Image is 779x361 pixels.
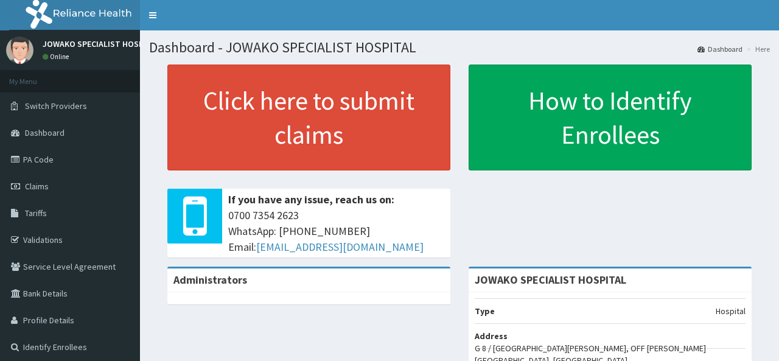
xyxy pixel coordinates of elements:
img: User Image [6,37,33,64]
span: Switch Providers [25,100,87,111]
span: Dashboard [25,127,65,138]
b: If you have any issue, reach us on: [228,192,394,206]
b: Address [475,331,508,342]
b: Type [475,306,495,317]
a: [EMAIL_ADDRESS][DOMAIN_NAME] [256,240,424,254]
a: Dashboard [697,44,742,54]
span: Tariffs [25,208,47,219]
li: Here [744,44,770,54]
strong: JOWAKO SPECIALIST HOSPITAL [475,273,626,287]
h1: Dashboard - JOWAKO SPECIALIST HOSPITAL [149,40,770,55]
a: Click here to submit claims [167,65,450,170]
span: Claims [25,181,49,192]
a: Online [43,52,72,61]
b: Administrators [173,273,247,287]
a: How to Identify Enrollees [469,65,752,170]
span: 0700 7354 2623 WhatsApp: [PHONE_NUMBER] Email: [228,208,444,254]
p: Hospital [716,305,746,317]
p: JOWAKO SPECIALIST HOSPITAL [43,40,160,48]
